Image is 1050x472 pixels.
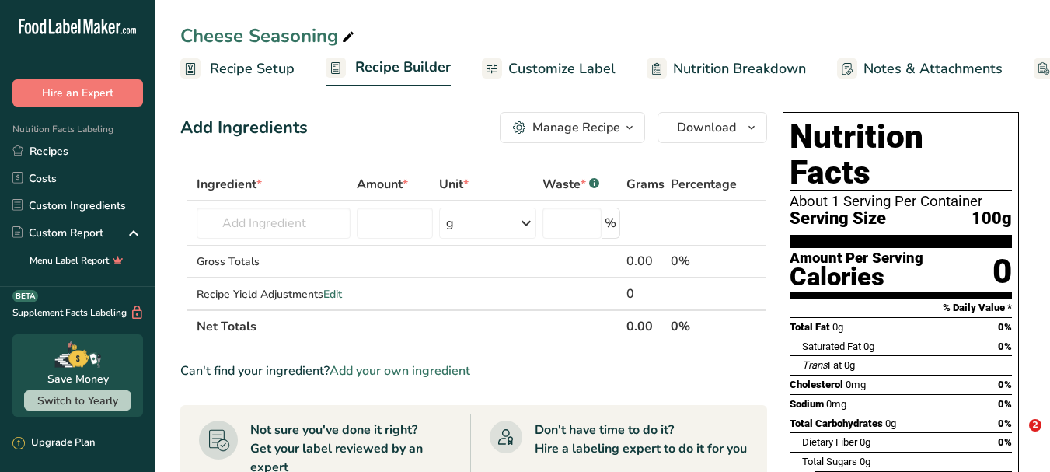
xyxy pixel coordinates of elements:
[180,22,358,50] div: Cheese Seasoning
[626,175,665,194] span: Grams
[623,309,668,342] th: 0.00
[439,175,469,194] span: Unit
[482,51,616,86] a: Customize Label
[998,379,1012,390] span: 0%
[790,194,1012,209] div: About 1 Serving Per Container
[802,359,828,371] i: Trans
[863,341,874,352] span: 0g
[998,321,1012,333] span: 0%
[673,58,806,79] span: Nutrition Breakdown
[500,112,645,143] button: Manage Recipe
[330,362,470,380] span: Add your own ingredient
[844,359,855,371] span: 0g
[326,50,451,87] a: Recipe Builder
[863,58,1003,79] span: Notes & Attachments
[790,418,883,429] span: Total Carbohydrates
[197,253,351,270] div: Gross Totals
[1029,419,1041,432] span: 2
[47,371,109,387] div: Save Money
[790,266,923,288] div: Calories
[790,299,1012,317] section: % Daily Value *
[12,225,103,241] div: Custom Report
[790,251,923,266] div: Amount Per Serving
[626,252,665,271] div: 0.00
[12,79,143,107] button: Hire an Expert
[180,115,308,141] div: Add Ingredients
[860,436,870,448] span: 0g
[677,118,736,137] span: Download
[860,456,870,467] span: 0g
[790,209,886,229] span: Serving Size
[24,390,131,411] button: Switch to Yearly
[846,379,866,390] span: 0mg
[885,418,896,429] span: 0g
[12,435,95,451] div: Upgrade Plan
[12,290,38,302] div: BETA
[802,359,842,371] span: Fat
[535,421,747,458] div: Don't have time to do it? Hire a labeling expert to do it for you
[668,309,740,342] th: 0%
[992,251,1012,292] div: 0
[508,58,616,79] span: Customize Label
[532,118,620,137] div: Manage Recipe
[626,285,665,303] div: 0
[790,398,824,410] span: Sodium
[446,214,454,233] div: g
[647,51,806,86] a: Nutrition Breakdown
[972,209,1012,229] span: 100g
[323,287,342,302] span: Edit
[197,286,351,302] div: Recipe Yield Adjustments
[998,418,1012,429] span: 0%
[837,51,1003,86] a: Notes & Attachments
[671,252,737,271] div: 0%
[542,175,599,194] div: Waste
[194,309,623,342] th: Net Totals
[197,208,351,239] input: Add Ingredient
[997,419,1034,456] iframe: Intercom live chat
[658,112,767,143] button: Download
[790,119,1012,191] h1: Nutrition Facts
[210,58,295,79] span: Recipe Setup
[790,379,843,390] span: Cholesterol
[355,57,451,78] span: Recipe Builder
[671,175,737,194] span: Percentage
[180,51,295,86] a: Recipe Setup
[37,393,118,408] span: Switch to Yearly
[790,321,830,333] span: Total Fat
[197,175,262,194] span: Ingredient
[180,362,767,380] div: Can't find your ingredient?
[802,456,857,467] span: Total Sugars
[802,436,857,448] span: Dietary Fiber
[998,398,1012,410] span: 0%
[826,398,846,410] span: 0mg
[832,321,843,333] span: 0g
[998,341,1012,352] span: 0%
[802,341,861,352] span: Saturated Fat
[357,175,408,194] span: Amount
